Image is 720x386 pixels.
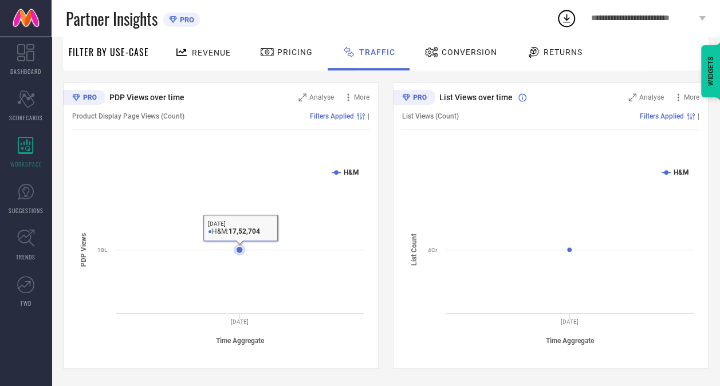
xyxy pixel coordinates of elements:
div: Premium [393,90,435,107]
text: [DATE] [231,318,249,325]
span: Filter By Use-Case [69,45,149,59]
span: List Views over time [439,93,513,102]
span: More [684,93,699,101]
text: 4Cr [428,247,438,253]
tspan: List Count [410,234,418,266]
span: Partner Insights [66,7,158,30]
span: List Views (Count) [402,112,459,120]
span: Returns [544,48,583,57]
span: Product Display Page Views (Count) [72,112,184,120]
div: Open download list [556,8,577,29]
span: SUGGESTIONS [9,206,44,215]
span: More [354,93,369,101]
text: H&M [344,168,359,176]
span: Analyse [309,93,334,101]
span: Pricing [277,48,313,57]
span: | [368,112,369,120]
span: Revenue [192,48,231,57]
text: H&M [674,168,689,176]
span: PDP Views over time [109,93,184,102]
span: | [698,112,699,120]
span: WORKSPACE [10,160,42,168]
tspan: PDP Views [80,233,88,266]
tspan: Time Aggregate [546,337,595,345]
span: Analyse [639,93,664,101]
span: Conversion [442,48,497,57]
span: Filters Applied [310,112,354,120]
tspan: Time Aggregate [216,337,265,345]
span: DASHBOARD [10,67,41,76]
div: Premium [63,90,105,107]
text: [DATE] [561,318,579,325]
svg: Zoom [298,93,306,101]
svg: Zoom [628,93,636,101]
text: 18L [97,247,108,253]
span: PRO [177,15,194,24]
span: SCORECARDS [9,113,43,122]
span: Filters Applied [640,112,684,120]
span: Traffic [359,48,395,57]
span: TRENDS [16,253,36,261]
span: FWD [21,299,32,308]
